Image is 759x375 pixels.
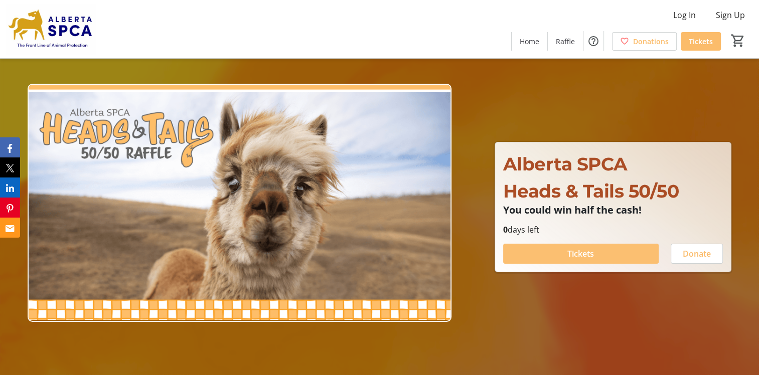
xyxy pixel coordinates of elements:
[665,7,704,23] button: Log In
[633,36,669,47] span: Donations
[6,4,95,54] img: Alberta SPCA's Logo
[716,9,745,21] span: Sign Up
[503,244,659,264] button: Tickets
[28,84,451,322] img: Campaign CTA Media Photo
[612,32,677,51] a: Donations
[503,205,723,216] p: You could win half the cash!
[503,224,508,235] span: 0
[556,36,575,47] span: Raffle
[503,180,679,202] span: Heads & Tails 50/50
[708,7,753,23] button: Sign Up
[520,36,539,47] span: Home
[689,36,713,47] span: Tickets
[503,153,628,175] span: Alberta SPCA
[583,31,603,51] button: Help
[729,32,747,50] button: Cart
[567,248,594,260] span: Tickets
[503,224,723,236] p: days left
[548,32,583,51] a: Raffle
[512,32,547,51] a: Home
[671,244,723,264] button: Donate
[681,32,721,51] a: Tickets
[673,9,696,21] span: Log In
[683,248,711,260] span: Donate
